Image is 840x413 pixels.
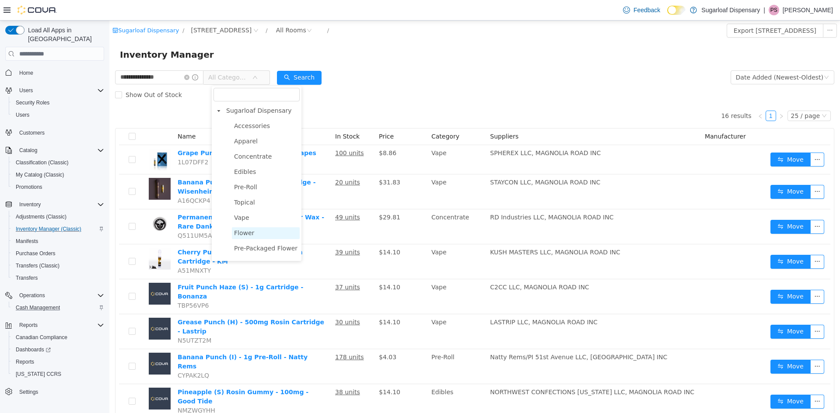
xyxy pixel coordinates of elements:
[682,90,710,100] div: 25 / page
[318,329,377,364] td: Pre-Roll
[9,260,108,272] button: Transfers (Classic)
[381,112,409,119] span: Suppliers
[144,7,149,13] i: icon: close-circle
[16,226,81,233] span: Inventory Manager (Classic)
[12,302,63,313] a: Cash Management
[39,157,61,179] img: Banana Punch (H) - 1g Rosin Cartridge - Wisenheimer hero shot
[68,193,215,209] a: Permanent Pineapple (H) - 4g Sugar Wax - Rare Dankness
[122,222,190,234] span: Pre-Packaged Flower
[122,130,190,142] span: Concentrate
[39,192,61,214] img: Permanent Pineapple (H) - 4g Sugar Wax - Rare Dankness hero shot
[16,85,36,96] button: Users
[16,159,69,166] span: Classification (Classic)
[269,228,291,235] span: $14.10
[122,191,190,203] span: Vape
[646,90,656,101] li: Previous Page
[125,132,162,139] span: Concentrate
[381,368,585,375] span: NORTHWEST CONFECTIONS [US_STATE] LLC, MAGNOLIA ROAD INC
[381,158,491,165] span: STAYCON LLC, MAGNOLIA ROAD INC
[39,332,61,354] img: Banana Punch (I) - 1g Pre-Roll - Natty Rems placeholder
[19,87,33,94] span: Users
[75,54,80,59] i: icon: close-circle
[9,344,108,356] a: Dashboards
[226,263,251,270] u: 37 units
[12,369,65,379] a: [US_STATE] CCRS
[626,50,714,63] div: Date Added (Newest-Oldest)
[68,112,86,119] span: Name
[12,332,71,343] a: Canadian Compliance
[16,128,48,138] a: Customers
[68,158,206,174] a: Banana Punch (H) - 1g Rosin Cartridge - Wisenheimer
[701,5,760,15] p: Sugarloaf Dispensary
[68,263,194,279] a: Fruit Punch Haze (S) - 1g Cartridge - Bonanza
[122,237,190,249] span: Infused Pre-Rolls
[73,7,75,13] span: /
[125,117,148,124] span: Apparel
[318,224,377,259] td: Vape
[12,357,104,367] span: Reports
[68,333,198,349] a: Banana Punch (I) - 1g Pre-Roll - Natty Rems
[16,171,64,178] span: My Catalog (Classic)
[16,238,38,245] span: Manifests
[197,7,203,13] i: icon: close-circle
[9,331,108,344] button: Canadian Compliance
[701,234,715,248] button: icon: ellipsis
[12,157,72,168] a: Classification (Classic)
[125,178,146,185] span: Topical
[12,182,104,192] span: Promotions
[269,263,291,270] span: $14.10
[318,189,377,224] td: Concentrate
[68,228,193,244] a: Cherry Punch (S/H) - 1g Cured Resin Cartridge - KM
[115,84,190,96] span: Sugarloaf Dispensary
[122,161,190,173] span: Pre-Roll
[68,212,103,219] span: Q511UM5A
[701,199,715,213] button: icon: ellipsis
[125,148,147,155] span: Edibles
[269,298,291,305] span: $14.10
[39,262,61,284] img: Fruit Punch Haze (S) - 1g Cartridge - Bonanza placeholder
[2,198,108,211] button: Inventory
[12,236,104,246] span: Manifests
[381,193,504,200] span: RD Industries LLC, MAGNOLIA ROAD INC
[9,169,108,181] button: My Catalog (Classic)
[156,7,158,13] span: /
[12,97,104,108] span: Security Roles
[16,199,44,210] button: Inventory
[226,368,251,375] u: 38 units
[12,248,59,259] a: Purchase Orders
[125,239,175,246] span: Infused Pre-Rolls
[24,26,104,43] span: Load All Apps in [GEOGRAPHIC_DATA]
[99,52,139,61] span: All Categories
[122,146,190,157] span: Edibles
[12,212,104,222] span: Adjustments (Classic)
[9,97,108,109] button: Security Roles
[269,368,291,375] span: $14.10
[2,319,108,331] button: Reports
[13,71,76,78] span: Show Out of Stock
[16,320,104,330] span: Reports
[381,263,479,270] span: C2CC LLC, MAGNOLIA ROAD INC
[9,368,108,380] button: [US_STATE] CCRS
[322,112,350,119] span: Category
[9,223,108,235] button: Inventory Manager (Classic)
[2,385,108,398] button: Settings
[68,386,106,393] span: NMZWGYHH
[12,110,104,120] span: Users
[17,6,57,14] img: Cova
[226,333,255,340] u: 178 units
[16,99,49,106] span: Security Roles
[226,129,255,136] u: 100 units
[648,93,654,98] i: icon: left
[633,6,660,14] span: Feedback
[12,212,70,222] a: Adjustments (Classic)
[12,273,104,283] span: Transfers
[167,3,197,16] div: All Rooms
[12,224,104,234] span: Inventory Manager (Classic)
[104,67,190,81] input: filter select
[226,158,251,165] u: 20 units
[68,368,199,384] a: Pineapple (S) Rosin Gummy - 100mg - Good Tide
[318,294,377,329] td: Vape
[9,235,108,247] button: Manifests
[12,236,42,246] a: Manifests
